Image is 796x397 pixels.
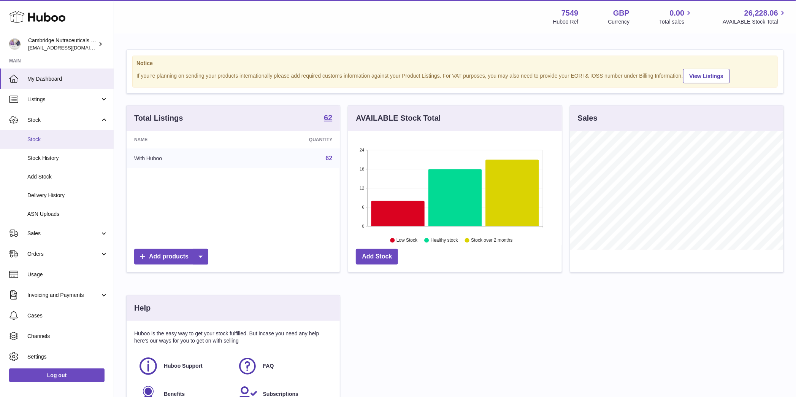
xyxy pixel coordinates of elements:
[239,131,340,148] th: Quantity
[27,312,108,319] span: Cases
[471,238,513,243] text: Stock over 2 months
[134,249,208,265] a: Add products
[324,114,332,121] strong: 62
[134,303,151,313] h3: Help
[263,362,274,370] span: FAQ
[578,113,598,123] h3: Sales
[127,148,239,168] td: With Huboo
[27,230,100,237] span: Sales
[134,113,183,123] h3: Total Listings
[9,368,105,382] a: Log out
[27,210,108,218] span: ASN Uploads
[723,18,787,26] span: AVAILABLE Stock Total
[27,271,108,278] span: Usage
[27,136,108,143] span: Stock
[27,250,100,258] span: Orders
[134,330,332,344] p: Huboo is the easy way to get your stock fulfilled. But incase you need any help here's our ways f...
[27,333,108,340] span: Channels
[356,113,441,123] h3: AVAILABLE Stock Total
[136,68,774,83] div: If you're planning on sending your products internationally please add required customs informati...
[553,18,579,26] div: Huboo Ref
[356,249,398,265] a: Add Stock
[683,69,730,83] a: View Listings
[27,116,100,124] span: Stock
[659,18,693,26] span: Total sales
[9,38,21,50] img: qvc@camnutra.com
[326,155,333,161] a: 62
[27,96,100,103] span: Listings
[28,45,112,51] span: [EMAIL_ADDRESS][DOMAIN_NAME]
[27,292,100,299] span: Invoicing and Payments
[659,8,693,26] a: 0.00 Total sales
[431,238,458,243] text: Healthy stock
[27,75,108,83] span: My Dashboard
[127,131,239,148] th: Name
[138,356,230,376] a: Huboo Support
[744,8,778,18] span: 26,228.06
[670,8,685,18] span: 0.00
[27,192,108,199] span: Delivery History
[27,155,108,162] span: Stock History
[27,173,108,180] span: Add Stock
[360,148,365,152] text: 24
[360,186,365,190] text: 12
[561,8,579,18] strong: 7549
[362,224,365,228] text: 0
[136,60,774,67] strong: Notice
[360,167,365,171] text: 18
[396,238,418,243] text: Low Stock
[28,37,97,51] div: Cambridge Nutraceuticals Ltd
[362,205,365,209] text: 6
[324,114,332,123] a: 62
[608,18,630,26] div: Currency
[27,353,108,360] span: Settings
[237,356,329,376] a: FAQ
[723,8,787,26] a: 26,228.06 AVAILABLE Stock Total
[613,8,630,18] strong: GBP
[164,362,203,370] span: Huboo Support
